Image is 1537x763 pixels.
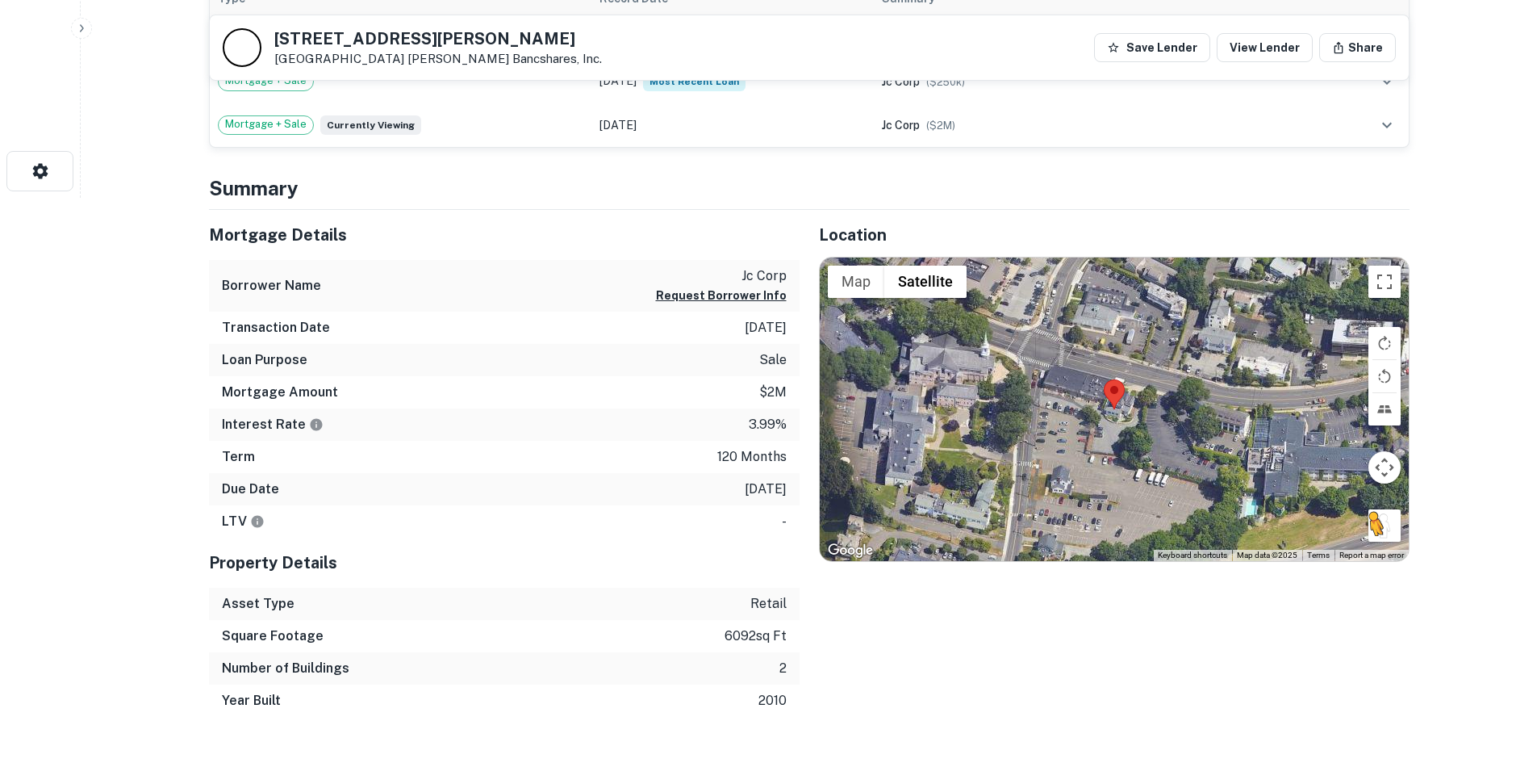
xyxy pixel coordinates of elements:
[745,318,787,337] p: [DATE]
[884,266,967,298] button: Show satellite imagery
[926,119,955,132] span: ($ 2M )
[591,60,874,103] td: [DATE]
[759,383,787,402] p: $2m
[222,415,324,434] h6: Interest Rate
[209,223,800,247] h5: Mortgage Details
[407,52,602,65] a: [PERSON_NAME] Bancshares, Inc.
[1368,327,1401,359] button: Rotate map clockwise
[749,415,787,434] p: 3.99%
[1368,451,1401,484] button: Map camera controls
[222,318,330,337] h6: Transaction Date
[725,627,787,646] p: 6092 sq ft
[222,480,279,499] h6: Due Date
[222,447,255,467] h6: Term
[1456,582,1537,660] iframe: Chat Widget
[1368,509,1401,542] button: Drag Pegman onto the map to open Street View
[1307,551,1330,560] a: Terms (opens in new tab)
[1368,266,1401,298] button: Toggle fullscreen view
[758,691,787,711] p: 2010
[1339,551,1404,560] a: Report a map error
[222,627,324,646] h6: Square Footage
[222,594,294,614] h6: Asset Type
[209,551,800,575] h5: Property Details
[1319,33,1396,62] button: Share
[222,276,321,296] h6: Borrower Name
[926,76,965,88] span: ($ 250k )
[1368,360,1401,392] button: Rotate map counterclockwise
[882,119,920,132] span: jc corp
[782,512,787,531] p: -
[274,52,602,66] p: [GEOGRAPHIC_DATA]
[219,73,313,89] span: Mortgage + Sale
[643,72,746,91] span: Most Recent Loan
[759,350,787,370] p: sale
[274,31,602,47] h5: [STREET_ADDRESS][PERSON_NAME]
[1237,551,1297,560] span: Map data ©2025
[222,512,265,531] h6: LTV
[219,116,313,132] span: Mortgage + Sale
[717,447,787,467] p: 120 months
[1368,393,1401,426] button: Tilt map
[222,350,307,370] h6: Loan Purpose
[320,115,421,135] span: Currently viewing
[882,75,920,88] span: jc corp
[309,417,324,432] svg: The interest rates displayed on the website are for informational purposes only and may be report...
[1094,33,1210,62] button: Save Lender
[824,540,877,561] img: Google
[222,659,349,678] h6: Number of Buildings
[1158,550,1227,561] button: Keyboard shortcuts
[824,540,877,561] a: Open this area in Google Maps (opens a new window)
[745,480,787,499] p: [DATE]
[591,103,874,147] td: [DATE]
[1373,111,1401,139] button: expand row
[250,514,265,529] svg: LTVs displayed on the website are for informational purposes only and may be reported incorrectly...
[779,659,787,678] p: 2
[819,223,1410,247] h5: Location
[222,691,281,711] h6: Year Built
[656,266,787,286] p: jc corp
[209,174,1410,203] h4: Summary
[750,594,787,614] p: retail
[656,286,787,305] button: Request Borrower Info
[222,383,338,402] h6: Mortgage Amount
[828,266,884,298] button: Show street map
[1217,33,1313,62] a: View Lender
[1373,68,1401,95] button: expand row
